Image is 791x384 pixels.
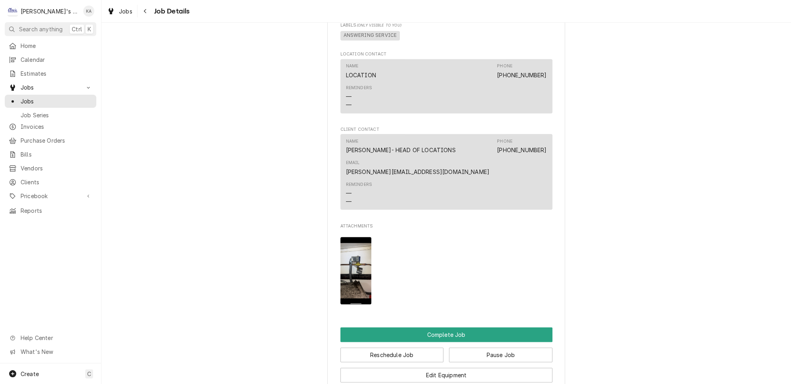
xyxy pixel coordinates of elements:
span: Search anything [19,25,63,33]
div: [PERSON_NAME]'s Refrigeration [21,7,79,15]
a: Go to Help Center [5,331,96,344]
span: Create [21,371,39,377]
div: Name [346,63,376,79]
span: K [88,25,91,33]
div: Name [346,138,359,145]
a: Go to What's New [5,345,96,358]
a: [PHONE_NUMBER] [497,72,546,78]
div: Clay's Refrigeration's Avatar [7,6,18,17]
div: — [346,92,352,101]
span: Reports [21,206,92,215]
span: Attachments [340,231,552,311]
a: [PERSON_NAME][EMAIL_ADDRESS][DOMAIN_NAME] [346,168,490,175]
a: Go to Pricebook [5,189,96,203]
div: [PERSON_NAME]- HEAD OF LOCATIONS [346,146,456,154]
span: Calendar [21,55,92,64]
button: Complete Job [340,327,552,342]
span: Location Contact [340,51,552,57]
a: Invoices [5,120,96,133]
button: Navigate back [139,5,152,17]
div: Email [346,160,360,166]
div: KA [83,6,94,17]
div: C [7,6,18,17]
div: — [346,101,352,109]
div: [object Object] [340,22,552,42]
a: Job Series [5,109,96,122]
div: Reminders [346,181,372,206]
div: Location Contact [340,51,552,117]
span: Client Contact [340,126,552,133]
span: Attachments [340,223,552,229]
span: Jobs [119,7,132,15]
span: Estimates [21,69,92,78]
div: Phone [497,138,546,154]
div: Button Group Row [340,342,552,362]
a: Home [5,39,96,52]
div: — [346,189,352,197]
span: Purchase Orders [21,136,92,145]
a: Go to Jobs [5,81,96,94]
span: ANSWERING SERVICE [340,31,400,40]
button: Search anythingCtrlK [5,22,96,36]
div: Email [346,160,490,176]
button: Edit Equipment [340,368,552,382]
span: Jobs [21,97,92,105]
span: Job Details [152,6,190,17]
div: Contact [340,134,552,210]
a: Purchase Orders [5,134,96,147]
div: Button Group Row [340,327,552,342]
div: Button Group Row [340,362,552,382]
span: Ctrl [72,25,82,33]
a: Vendors [5,162,96,175]
a: Reports [5,204,96,217]
span: Pricebook [21,192,80,200]
span: Help Center [21,334,92,342]
img: g5BEyhaHQLO0HWBe77EK [340,237,372,304]
div: Phone [497,63,512,69]
div: Phone [497,63,546,79]
div: Location Contact List [340,59,552,117]
span: C [87,370,91,378]
div: Name [346,63,359,69]
span: Home [21,42,92,50]
a: Clients [5,176,96,189]
div: Contact [340,59,552,113]
span: Clients [21,178,92,186]
div: Korey Austin's Avatar [83,6,94,17]
div: LOCATION [346,71,376,79]
div: Reminders [346,85,372,109]
a: [PHONE_NUMBER] [497,147,546,153]
div: Attachments [340,223,552,311]
button: Reschedule Job [340,348,444,362]
span: Invoices [21,122,92,131]
span: Vendors [21,164,92,172]
div: Client Contact [340,126,552,213]
span: Jobs [21,83,80,92]
span: Labels [340,22,552,29]
div: — [346,197,352,206]
a: Jobs [104,5,136,18]
a: Calendar [5,53,96,66]
span: Bills [21,150,92,159]
div: Client Contact List [340,134,552,213]
button: Pause Job [449,348,552,362]
span: [object Object] [340,30,552,42]
div: Reminders [346,85,372,91]
div: Phone [497,138,512,145]
a: Jobs [5,95,96,108]
span: (Only Visible to You) [356,23,401,27]
span: Job Series [21,111,92,119]
a: Estimates [5,67,96,80]
a: Bills [5,148,96,161]
div: Reminders [346,181,372,188]
div: Name [346,138,456,154]
span: What's New [21,348,92,356]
